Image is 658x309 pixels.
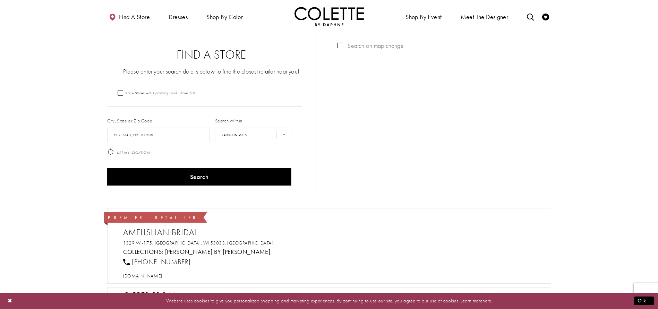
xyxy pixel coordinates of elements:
[123,257,191,266] a: [PHONE_NUMBER]
[167,7,189,26] span: Dresses
[119,14,150,20] span: Find a store
[482,297,491,304] a: here
[404,7,443,26] span: Shop By Event
[165,248,271,256] a: Visit Colette by Daphne page - Opens in new tab
[125,91,195,95] span: Show Stores with Upcoming Trunk Shows first
[405,14,442,20] span: Shop By Event
[540,7,551,26] a: Check Wishlist
[121,67,302,76] p: Please enter your search details below to find the closest retailer near you!
[107,117,153,124] label: City, State or Zip Code
[123,248,164,256] span: Collections:
[634,297,654,305] button: Submit Dialog
[123,273,162,279] span: [DOMAIN_NAME]
[123,227,542,238] h2: Amelishan Bridal
[107,7,152,26] a: Find a store
[206,14,243,20] span: Shop by color
[215,117,242,124] label: Search Within
[169,14,188,20] span: Dresses
[294,7,364,26] img: Colette by Daphne
[107,128,210,142] input: City, State, or ZIP Code
[459,7,510,26] a: Meet the designer
[330,33,551,191] div: Map with store locations
[50,296,608,306] p: Website uses cookies to give you personalized shopping and marketing experiences. By continuing t...
[525,7,536,26] a: Toggle search
[123,273,162,279] a: Opens in new tab
[215,128,291,142] select: Radius In Miles
[121,48,302,62] h2: Find a Store
[123,240,274,246] a: Opens in new tab
[294,7,364,26] a: Visit Home Page
[132,257,190,266] span: [PHONE_NUMBER]
[4,295,16,307] button: Close Dialog
[107,168,292,186] button: Search
[108,215,199,221] span: Premier Retailer
[461,14,509,20] span: Meet the designer
[123,290,542,301] h2: Gipper Prom
[205,7,245,26] span: Shop by color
